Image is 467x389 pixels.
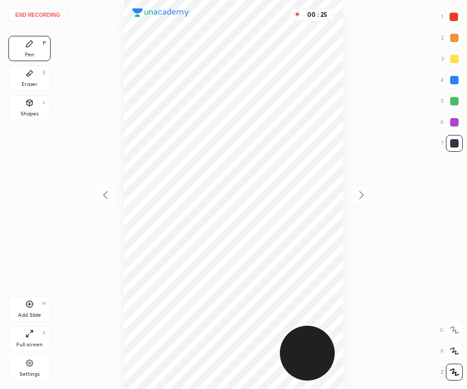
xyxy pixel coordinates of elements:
[25,52,34,57] div: Pen
[16,342,43,347] div: Full screen
[441,30,463,46] div: 2
[441,135,463,152] div: 7
[305,11,330,18] div: 00 : 25
[20,372,40,377] div: Settings
[8,8,67,21] button: End recording
[132,8,189,17] img: logo.38c385cc.svg
[22,82,37,87] div: Eraser
[43,100,46,105] div: L
[441,93,463,110] div: 5
[18,313,41,318] div: Add Slide
[441,364,463,381] div: Z
[441,51,463,67] div: 3
[440,322,463,338] div: C
[441,8,462,25] div: 1
[21,111,38,116] div: Shapes
[43,70,46,75] div: E
[43,41,46,46] div: P
[42,301,46,306] div: H
[440,343,463,359] div: X
[441,72,463,89] div: 4
[43,330,46,336] div: F
[441,114,463,131] div: 6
